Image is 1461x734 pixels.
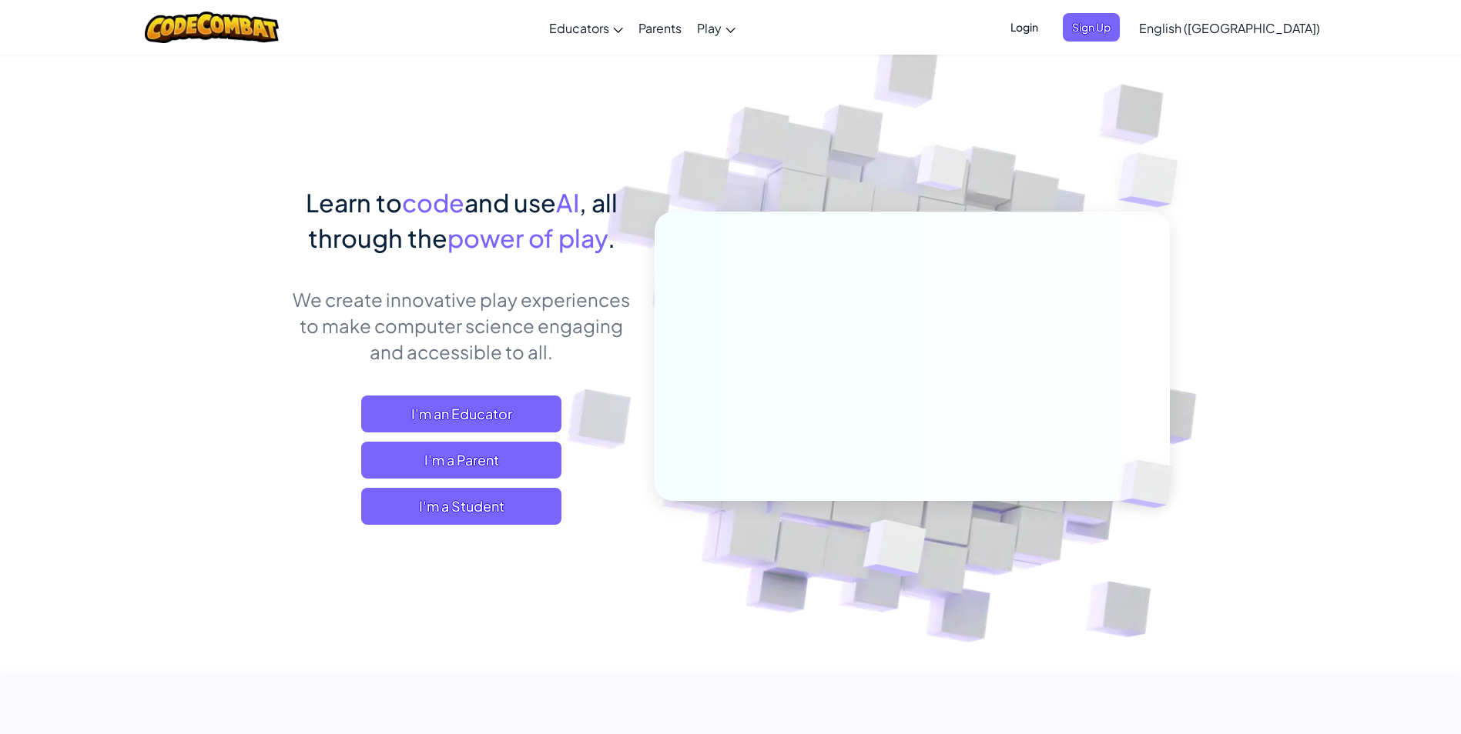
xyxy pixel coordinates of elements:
img: Overlap cubes [887,115,998,229]
span: power of play [447,222,608,253]
a: I'm an Educator [361,395,561,432]
span: Educators [549,20,609,36]
button: Login [1001,13,1047,42]
span: AI [556,187,579,218]
span: English ([GEOGRAPHIC_DATA]) [1139,20,1320,36]
img: Overlap cubes [825,487,963,615]
a: Play [689,7,743,48]
img: Overlap cubes [1087,115,1221,245]
span: code [402,187,464,218]
a: I'm a Parent [361,442,561,479]
button: Sign Up [1063,13,1120,42]
button: I'm a Student [361,488,561,525]
a: Educators [541,7,631,48]
span: Play [697,20,722,36]
span: and use [464,187,556,218]
span: Learn to [306,187,402,218]
p: We create innovative play experiences to make computer science engaging and accessible to all. [292,286,632,365]
img: CodeCombat logo [145,12,280,43]
a: Parents [631,7,689,48]
a: English ([GEOGRAPHIC_DATA]) [1131,7,1328,48]
img: Overlap cubes [1094,428,1209,540]
span: . [608,222,615,253]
